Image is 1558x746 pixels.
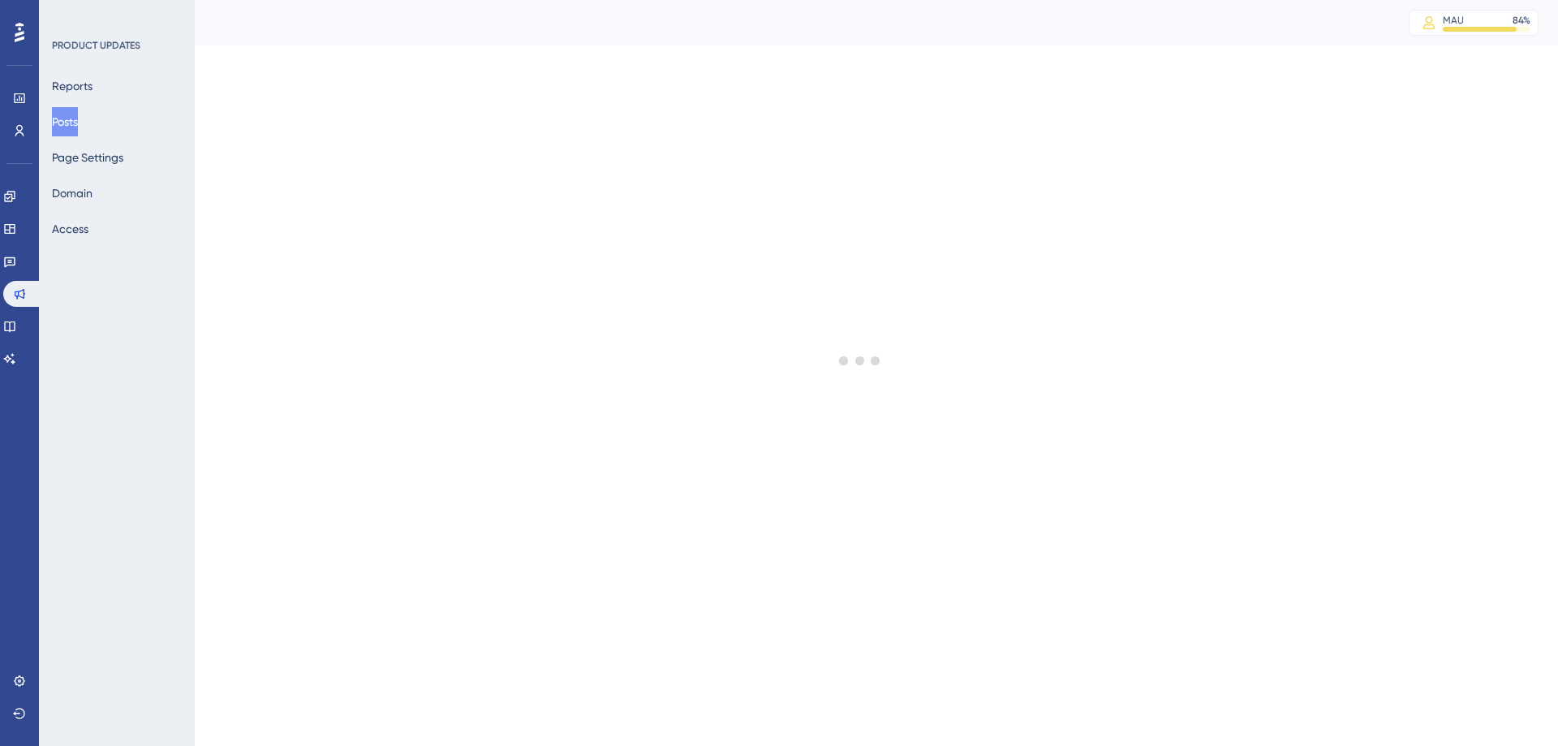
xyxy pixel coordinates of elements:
[1513,14,1530,27] div: 84 %
[52,71,93,101] button: Reports
[52,214,88,244] button: Access
[1443,14,1464,27] div: MAU
[52,143,123,172] button: Page Settings
[52,179,93,208] button: Domain
[52,39,140,52] div: PRODUCT UPDATES
[52,107,78,136] button: Posts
